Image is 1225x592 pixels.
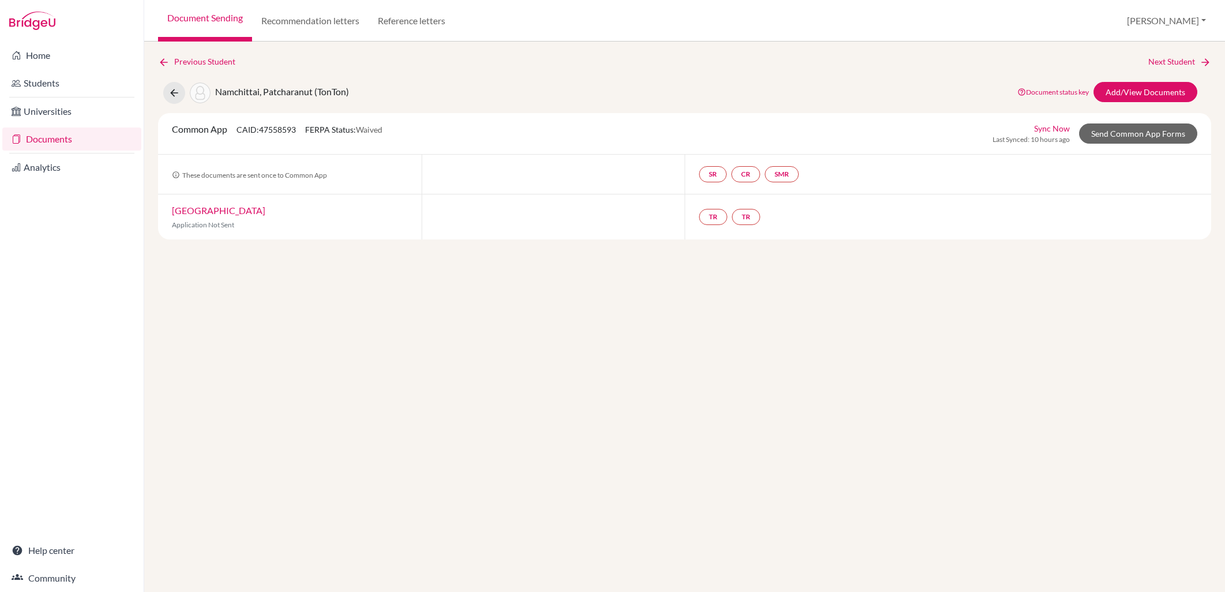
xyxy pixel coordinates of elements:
a: Document status key [1017,88,1089,96]
span: These documents are sent once to Common App [172,171,327,179]
span: Common App [172,123,227,134]
a: Students [2,72,141,95]
a: SMR [765,166,799,182]
span: Waived [356,125,382,134]
span: Application Not Sent [172,220,234,229]
span: Last Synced: 10 hours ago [993,134,1070,145]
a: CR [731,166,760,182]
a: Help center [2,539,141,562]
a: SR [699,166,727,182]
a: TR [699,209,727,225]
a: Analytics [2,156,141,179]
span: CAID: 47558593 [236,125,296,134]
img: Bridge-U [9,12,55,30]
span: Namchittai, Patcharanut (TonTon) [215,86,349,97]
span: FERPA Status: [305,125,382,134]
a: Add/View Documents [1094,82,1197,102]
a: Documents [2,128,141,151]
a: Send Common App Forms [1079,123,1197,144]
a: Community [2,567,141,590]
a: Home [2,44,141,67]
button: [PERSON_NAME] [1122,10,1211,32]
a: Sync Now [1034,122,1070,134]
a: Previous Student [158,55,245,68]
a: [GEOGRAPHIC_DATA] [172,205,265,216]
a: TR [732,209,760,225]
a: Universities [2,100,141,123]
a: Next Student [1148,55,1211,68]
